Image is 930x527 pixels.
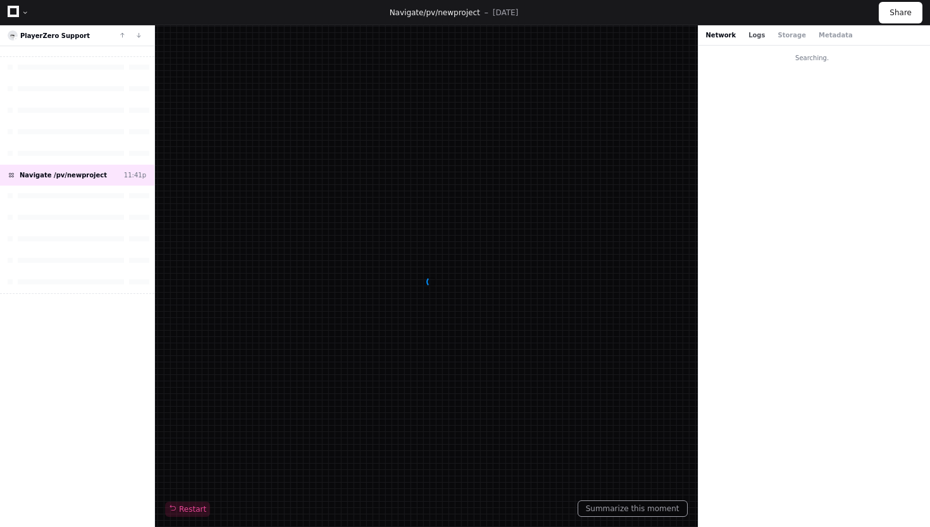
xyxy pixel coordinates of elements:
button: Logs [748,30,765,40]
button: Summarize this moment [578,500,688,517]
span: Pylon [126,44,153,54]
a: Powered byPylon [89,44,153,54]
button: Share [879,2,922,23]
button: Network [706,30,736,40]
span: Navigate /pv/newproject [20,170,107,180]
button: Storage [778,30,805,40]
div: 11:41p [124,170,146,180]
span: . [827,54,829,61]
img: 13.svg [9,32,17,40]
button: Restart [165,502,210,517]
span: Navigate [390,8,424,17]
span: Restart [169,504,206,514]
p: [DATE] [493,8,519,18]
button: Metadata [819,30,853,40]
span: /pv/newproject [423,8,480,17]
a: PlayerZero Support [20,32,90,39]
